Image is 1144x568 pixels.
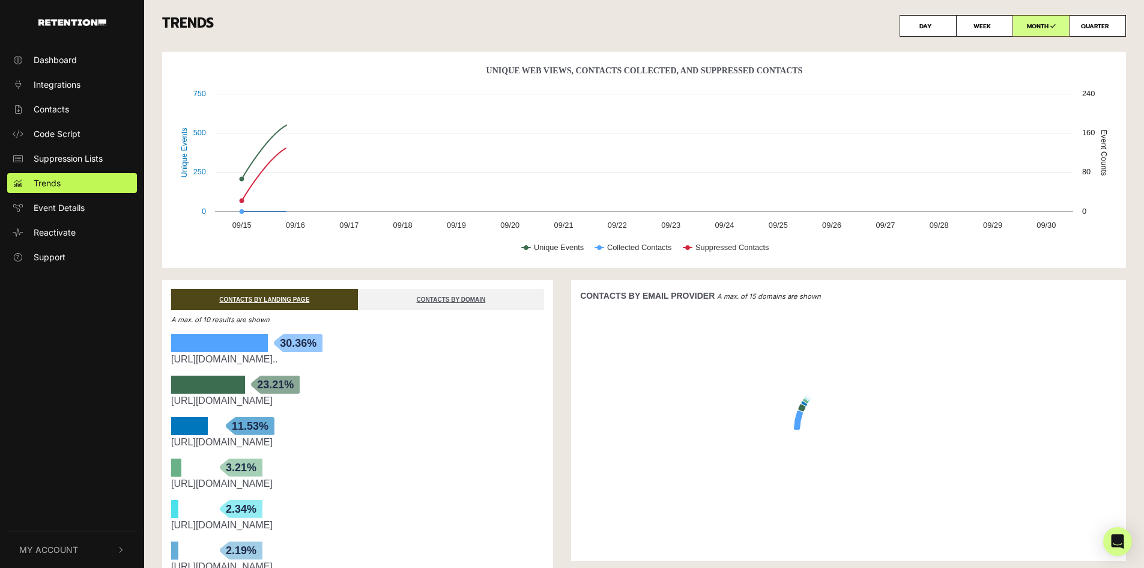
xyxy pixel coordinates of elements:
[956,15,1013,37] label: WEEK
[822,221,841,230] text: 09/26
[34,78,80,91] span: Integrations
[7,531,137,568] button: My Account
[1037,221,1056,230] text: 09/30
[171,395,273,406] a: [URL][DOMAIN_NAME]
[232,221,252,230] text: 09/15
[171,354,278,364] a: [URL][DOMAIN_NAME]..
[171,520,273,530] a: [URL][DOMAIN_NAME]
[171,289,358,310] a: CONTACTS BY LANDING PAGE
[983,221,1002,230] text: 09/29
[7,222,137,242] a: Reactivate
[876,221,895,230] text: 09/27
[34,251,65,263] span: Support
[447,221,466,230] text: 09/19
[769,221,788,230] text: 09/25
[171,477,544,491] div: https://www.elliptigo.com/shop/
[717,292,821,301] em: A max. of 15 domains are shown
[534,243,584,252] text: Unique Events
[554,221,574,230] text: 09/21
[1103,527,1132,556] div: Open Intercom Messenger
[171,352,544,367] div: https://www.elliptigo.com/experience-the-elliptigo-difference/
[34,201,85,214] span: Event Details
[171,61,1117,265] svg: Unique Web Views, Contacts Collected, And Suppressed Contacts
[171,437,273,447] a: [URL][DOMAIN_NAME]
[220,459,262,477] span: 3.21%
[1082,167,1091,176] text: 80
[286,221,305,230] text: 09/16
[900,15,957,37] label: DAY
[251,376,300,394] span: 23.21%
[19,543,78,556] span: My Account
[193,167,206,176] text: 250
[171,435,544,450] div: https://www.elliptigo.com/
[171,394,544,408] div: https://www.elliptigo.com/our-bikes/
[226,417,274,435] span: 11.53%
[202,207,206,216] text: 0
[7,75,137,94] a: Integrations
[661,221,680,230] text: 09/23
[1012,15,1070,37] label: MONTH
[1082,89,1095,98] text: 240
[580,291,715,301] strong: CONTACTS BY EMAIL PROVIDER
[7,124,137,144] a: Code Script
[162,15,1126,37] h3: TRENDS
[34,152,103,165] span: Suppression Lists
[358,289,545,310] a: CONTACTS BY DOMAIN
[607,243,671,252] text: Collected Contacts
[34,103,69,115] span: Contacts
[7,198,137,218] a: Event Details
[38,19,106,26] img: Retention.com
[193,128,206,137] text: 500
[171,316,270,324] em: A max. of 10 results are shown
[7,99,137,119] a: Contacts
[339,221,359,230] text: 09/17
[193,89,206,98] text: 750
[608,221,627,230] text: 09/22
[34,53,77,66] span: Dashboard
[500,221,519,230] text: 09/20
[486,66,803,75] text: Unique Web Views, Contacts Collected, And Suppressed Contacts
[171,478,273,489] a: [URL][DOMAIN_NAME]
[7,148,137,168] a: Suppression Lists
[34,226,76,239] span: Reactivate
[930,221,949,230] text: 09/28
[34,177,61,189] span: Trends
[7,247,137,267] a: Support
[1069,15,1126,37] label: QUARTER
[1082,128,1095,137] text: 160
[171,518,544,533] div: https://www.elliptigo.com/product/elliptigo-11r/
[393,221,413,230] text: 09/18
[7,173,137,193] a: Trends
[715,221,734,230] text: 09/24
[180,127,189,177] text: Unique Events
[1100,130,1109,176] text: Event Counts
[695,243,769,252] text: Suppressed Contacts
[220,542,262,560] span: 2.19%
[220,500,262,518] span: 2.34%
[274,334,322,352] span: 30.36%
[34,127,80,140] span: Code Script
[7,50,137,70] a: Dashboard
[1082,207,1086,216] text: 0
